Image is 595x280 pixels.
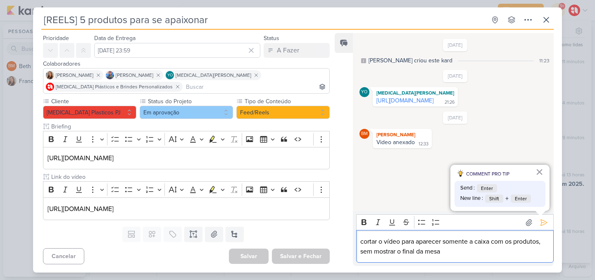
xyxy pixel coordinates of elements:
[94,35,136,42] label: Data de Entrega
[43,181,330,197] div: Editor toolbar
[419,141,428,147] div: 12:33
[535,165,543,178] button: Fechar
[277,45,299,55] div: A Fazer
[43,106,136,119] button: [MEDICAL_DATA] Plasticos PJ
[460,184,475,192] span: Send :
[361,90,367,95] p: YO
[374,131,430,139] div: [PERSON_NAME]
[376,139,415,146] div: Video anexado
[244,97,330,106] label: Tipo de Conteúdo
[539,57,550,64] div: 11:23
[236,106,330,119] button: Feed/Reels
[466,170,509,178] span: COMMENT PRO TIP
[48,204,325,214] p: [URL][DOMAIN_NAME]
[356,214,554,230] div: Editor toolbar
[106,71,114,79] img: Guilherme Savio
[56,83,173,90] span: [MEDICAL_DATA] Plásticos e Brindes Personalizados
[450,165,550,211] div: dicas para comentário
[43,248,84,264] button: Cancelar
[43,147,330,170] div: Editor editing area: main
[43,197,330,220] div: Editor editing area: main
[511,195,531,203] span: Enter
[361,132,368,136] p: BM
[50,122,330,131] input: Texto sem título
[56,71,93,79] span: [PERSON_NAME]
[50,173,330,181] input: Texto sem título
[477,184,497,192] span: Enter
[46,83,54,91] img: Allegra Plásticos e Brindes Personalizados
[356,230,554,263] div: Editor editing area: main
[43,35,69,42] label: Prioridade
[264,35,279,42] label: Status
[147,97,233,106] label: Status do Projeto
[43,131,330,147] div: Editor toolbar
[505,194,509,204] span: +
[41,12,486,27] input: Kard Sem Título
[376,97,433,104] a: [URL][DOMAIN_NAME]
[485,195,503,203] span: Shift
[43,59,330,68] div: Colaboradores
[460,195,483,203] span: New line :
[359,129,369,139] div: Beth Monteiro
[140,106,233,119] button: Em aprovação
[359,87,369,97] div: Yasmin Oliveira
[94,43,260,58] input: Select a date
[50,97,136,106] label: Cliente
[116,71,153,79] span: [PERSON_NAME]
[166,71,174,79] div: Yasmin Oliveira
[369,56,452,65] div: [PERSON_NAME] criou este kard
[445,99,455,106] div: 21:26
[374,89,456,97] div: [MEDICAL_DATA][PERSON_NAME]
[264,43,330,58] button: A Fazer
[46,71,54,79] img: Franciluce Carvalho
[184,82,328,92] input: Buscar
[48,153,325,163] p: [URL][DOMAIN_NAME]
[167,74,173,78] p: YO
[176,71,251,79] span: [MEDICAL_DATA][PERSON_NAME]
[360,237,549,256] p: cortar o vídeo para aparecer somente a caixa com os produtos, sem mostrar o final da mesa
